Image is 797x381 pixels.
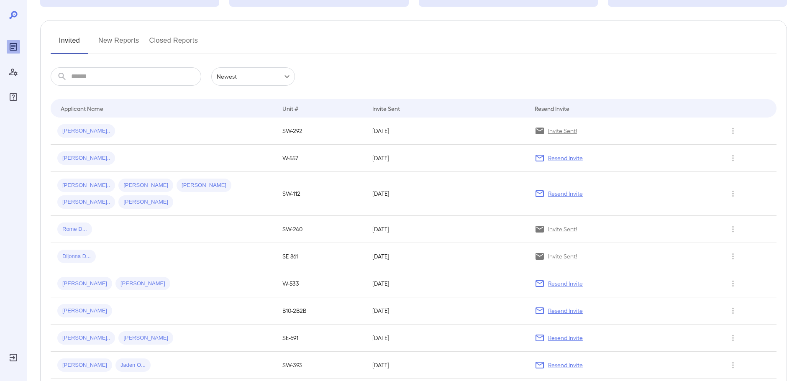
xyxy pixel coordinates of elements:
td: [DATE] [366,352,528,379]
p: Resend Invite [548,307,583,315]
td: [DATE] [366,270,528,297]
span: [PERSON_NAME].. [57,127,115,135]
div: Applicant Name [61,103,103,113]
td: W-557 [276,145,366,172]
div: Unit # [282,103,298,113]
span: [PERSON_NAME] [115,280,170,288]
p: Resend Invite [548,361,583,369]
span: [PERSON_NAME] [57,307,112,315]
button: Invited [51,34,88,54]
span: [PERSON_NAME].. [57,334,115,342]
span: [PERSON_NAME] [118,334,173,342]
button: Row Actions [726,250,740,263]
p: Resend Invite [548,154,583,162]
td: [DATE] [366,297,528,325]
td: SW-292 [276,118,366,145]
span: [PERSON_NAME].. [57,198,115,206]
td: [DATE] [366,118,528,145]
div: Invite Sent [372,103,400,113]
div: Manage Users [7,65,20,79]
button: Row Actions [726,358,740,372]
p: Resend Invite [548,189,583,198]
span: [PERSON_NAME] [118,198,173,206]
td: SW-112 [276,172,366,216]
button: Closed Reports [149,34,198,54]
td: [DATE] [366,243,528,270]
span: [PERSON_NAME] [177,182,231,189]
button: Row Actions [726,277,740,290]
td: SE-691 [276,325,366,352]
span: Rome D... [57,225,92,233]
p: Invite Sent! [548,127,577,135]
button: Row Actions [726,331,740,345]
p: Invite Sent! [548,225,577,233]
span: [PERSON_NAME] [57,280,112,288]
p: Resend Invite [548,334,583,342]
td: SW-393 [276,352,366,379]
td: B10-2B2B [276,297,366,325]
button: Row Actions [726,151,740,165]
div: Reports [7,40,20,54]
button: New Reports [98,34,139,54]
span: [PERSON_NAME] [118,182,173,189]
button: Row Actions [726,222,740,236]
button: Row Actions [726,124,740,138]
div: Log Out [7,351,20,364]
td: [DATE] [366,325,528,352]
td: SE-861 [276,243,366,270]
div: Resend Invite [535,103,569,113]
span: Jaden O... [115,361,151,369]
button: Row Actions [726,187,740,200]
td: [DATE] [366,145,528,172]
div: Newest [211,67,295,86]
td: W-533 [276,270,366,297]
span: [PERSON_NAME].. [57,154,115,162]
span: [PERSON_NAME] [57,361,112,369]
span: Dijonna D... [57,253,96,261]
td: [DATE] [366,172,528,216]
p: Resend Invite [548,279,583,288]
td: SW-240 [276,216,366,243]
p: Invite Sent! [548,252,577,261]
div: FAQ [7,90,20,104]
span: [PERSON_NAME].. [57,182,115,189]
button: Row Actions [726,304,740,317]
td: [DATE] [366,216,528,243]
